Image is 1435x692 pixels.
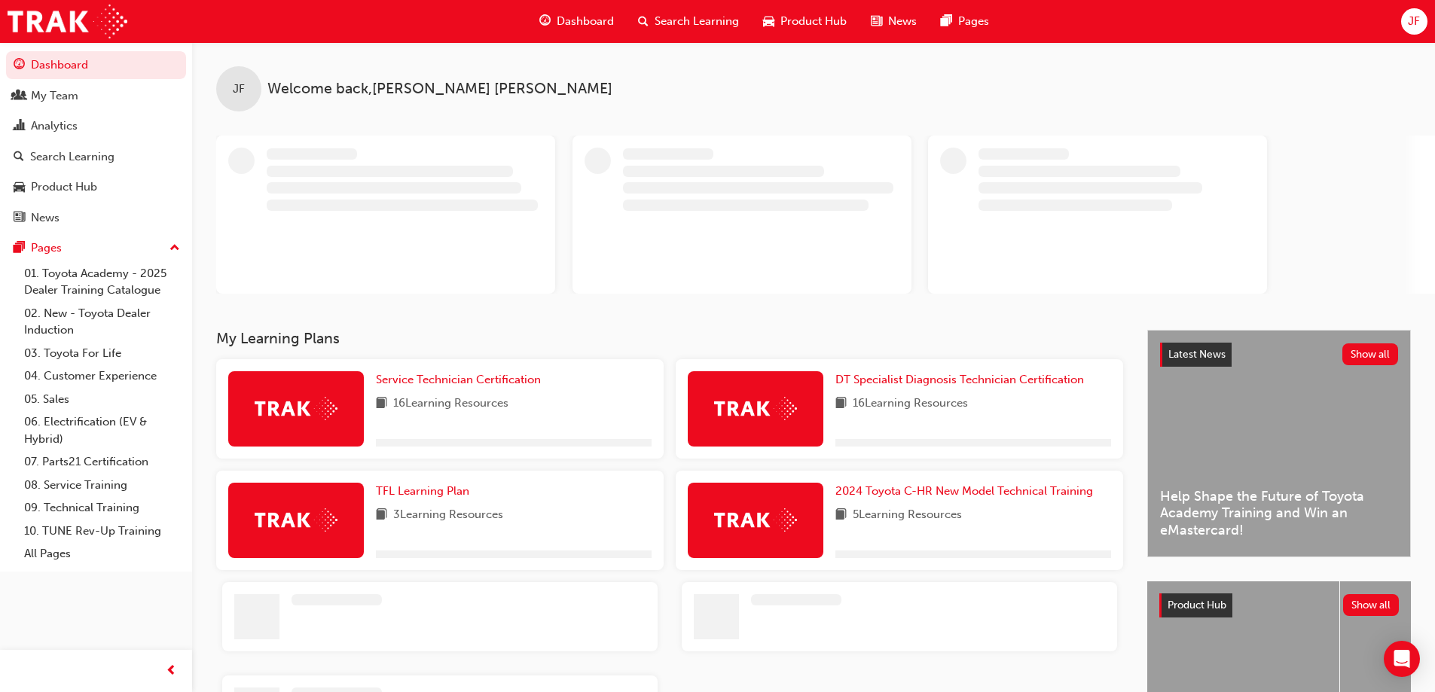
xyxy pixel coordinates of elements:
[835,373,1084,386] span: DT Specialist Diagnosis Technician Certification
[1160,488,1398,539] span: Help Shape the Future of Toyota Academy Training and Win an eMastercard!
[1384,641,1420,677] div: Open Intercom Messenger
[376,484,469,498] span: TFL Learning Plan
[6,173,186,201] a: Product Hub
[267,81,612,98] span: Welcome back , [PERSON_NAME] [PERSON_NAME]
[14,242,25,255] span: pages-icon
[1168,599,1226,611] span: Product Hub
[18,410,186,450] a: 06. Electrification (EV & Hybrid)
[835,506,847,525] span: book-icon
[14,151,24,164] span: search-icon
[871,12,882,31] span: news-icon
[8,5,127,38] img: Trak
[714,508,797,532] img: Trak
[255,397,337,420] img: Trak
[18,302,186,342] a: 02. New - Toyota Dealer Induction
[393,395,508,413] span: 16 Learning Resources
[14,90,25,103] span: people-icon
[18,450,186,474] a: 07. Parts21 Certification
[853,506,962,525] span: 5 Learning Resources
[233,81,245,98] span: JF
[31,87,78,105] div: My Team
[14,212,25,225] span: news-icon
[169,239,180,258] span: up-icon
[780,13,847,30] span: Product Hub
[376,395,387,413] span: book-icon
[655,13,739,30] span: Search Learning
[6,112,186,140] a: Analytics
[31,178,97,196] div: Product Hub
[376,371,547,389] a: Service Technician Certification
[18,542,186,565] a: All Pages
[18,496,186,520] a: 09. Technical Training
[31,209,60,227] div: News
[376,506,387,525] span: book-icon
[941,12,952,31] span: pages-icon
[1147,330,1411,557] a: Latest NewsShow allHelp Shape the Future of Toyota Academy Training and Win an eMastercard!
[539,12,551,31] span: guage-icon
[835,371,1090,389] a: DT Specialist Diagnosis Technician Certification
[714,397,797,420] img: Trak
[1168,348,1226,361] span: Latest News
[393,506,503,525] span: 3 Learning Resources
[14,120,25,133] span: chart-icon
[1408,13,1420,30] span: JF
[626,6,751,37] a: search-iconSearch Learning
[1343,594,1400,616] button: Show all
[18,342,186,365] a: 03. Toyota For Life
[888,13,917,30] span: News
[18,262,186,302] a: 01. Toyota Academy - 2025 Dealer Training Catalogue
[18,364,186,388] a: 04. Customer Experience
[31,117,78,135] div: Analytics
[527,6,626,37] a: guage-iconDashboard
[31,239,62,257] div: Pages
[929,6,1001,37] a: pages-iconPages
[6,204,186,232] a: News
[18,520,186,543] a: 10. TUNE Rev-Up Training
[557,13,614,30] span: Dashboard
[638,12,649,31] span: search-icon
[1401,8,1427,35] button: JF
[1159,593,1399,617] a: Product HubShow all
[14,181,25,194] span: car-icon
[1342,343,1399,365] button: Show all
[255,508,337,532] img: Trak
[6,234,186,262] button: Pages
[835,395,847,413] span: book-icon
[751,6,859,37] a: car-iconProduct Hub
[835,483,1099,500] a: 2024 Toyota C-HR New Model Technical Training
[859,6,929,37] a: news-iconNews
[6,143,186,171] a: Search Learning
[853,395,968,413] span: 16 Learning Resources
[14,59,25,72] span: guage-icon
[835,484,1093,498] span: 2024 Toyota C-HR New Model Technical Training
[216,330,1123,347] h3: My Learning Plans
[376,483,475,500] a: TFL Learning Plan
[376,373,541,386] span: Service Technician Certification
[958,13,989,30] span: Pages
[1160,343,1398,367] a: Latest NewsShow all
[166,662,177,681] span: prev-icon
[30,148,114,166] div: Search Learning
[6,51,186,79] a: Dashboard
[6,48,186,234] button: DashboardMy TeamAnalyticsSearch LearningProduct HubNews
[18,388,186,411] a: 05. Sales
[763,12,774,31] span: car-icon
[18,474,186,497] a: 08. Service Training
[6,82,186,110] a: My Team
